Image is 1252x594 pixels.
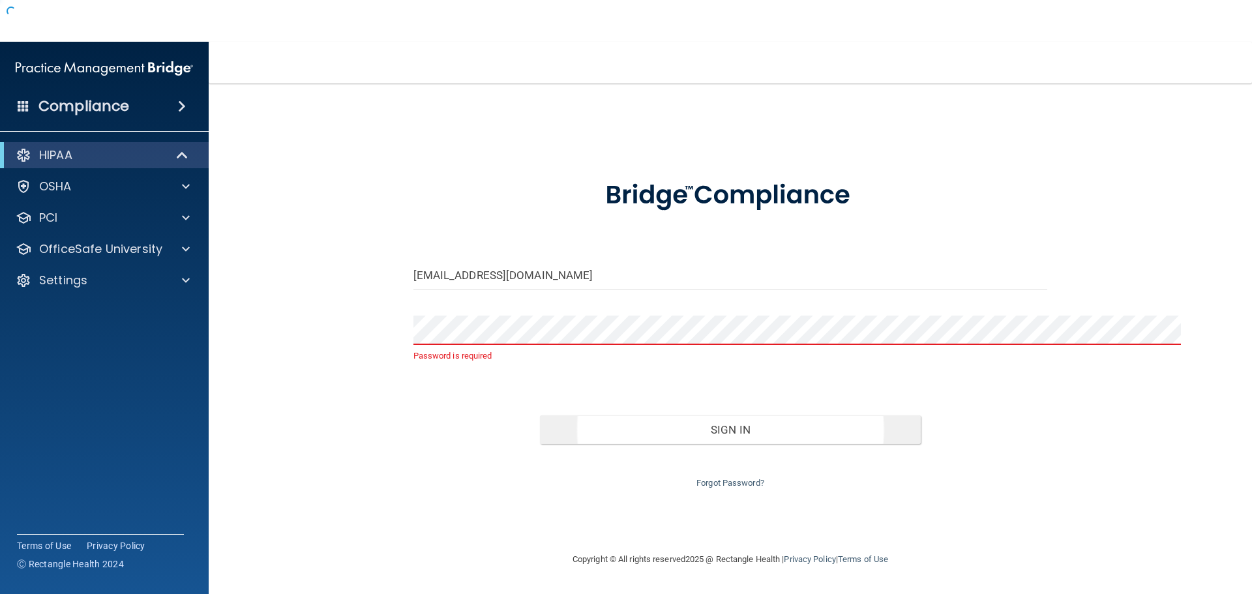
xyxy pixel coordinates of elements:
[17,557,124,571] span: Ⓒ Rectangle Health 2024
[540,415,921,444] button: Sign In
[39,241,162,257] p: OfficeSafe University
[39,273,87,288] p: Settings
[492,539,968,580] div: Copyright © All rights reserved 2025 @ Rectangle Health | |
[578,162,882,230] img: bridge_compliance_login_screen.278c3ca4.svg
[784,554,835,564] a: Privacy Policy
[413,261,1048,290] input: Email
[39,147,72,163] p: HIPAA
[16,179,190,194] a: OSHA
[39,179,72,194] p: OSHA
[696,478,764,488] a: Forgot Password?
[39,210,57,226] p: PCI
[16,210,190,226] a: PCI
[87,539,145,552] a: Privacy Policy
[413,348,1048,364] p: Password is required
[16,55,193,82] img: PMB logo
[38,97,129,115] h4: Compliance
[17,539,71,552] a: Terms of Use
[1026,501,1236,554] iframe: Drift Widget Chat Controller
[16,241,190,257] a: OfficeSafe University
[16,273,190,288] a: Settings
[16,147,189,163] a: HIPAA
[838,554,888,564] a: Terms of Use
